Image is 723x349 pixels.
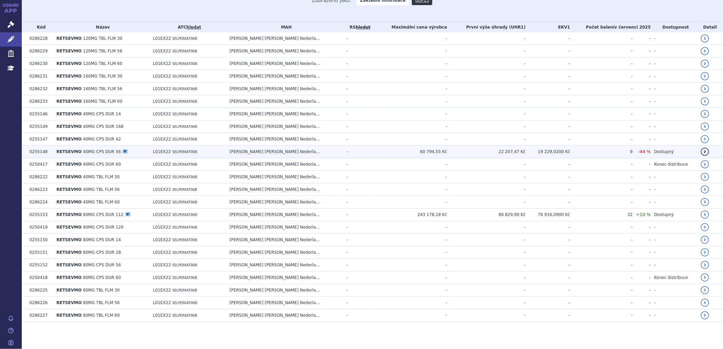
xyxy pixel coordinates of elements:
span: 80MG CPS DUR 112 [83,212,124,217]
td: - [526,271,570,284]
td: - [633,271,651,284]
td: - [343,108,373,120]
td: 0255149 [26,120,53,133]
span: RETSEVMO [57,237,82,242]
td: Konec distribuce [651,158,697,171]
td: [PERSON_NAME] [PERSON_NAME] Nederla... [226,196,343,209]
td: - [447,83,526,95]
th: Počet balení [570,22,651,32]
a: detail [701,261,709,269]
span: L01EX22 [153,149,171,154]
td: - [373,259,447,271]
a: hledat [187,25,201,30]
td: - [651,259,697,271]
span: RETSEVMO [57,49,82,53]
td: 0255151 [26,246,53,259]
th: Maximální cena výrobce [373,22,447,32]
td: [PERSON_NAME] [PERSON_NAME] Nederla... [226,183,343,196]
td: 0286233 [26,95,53,108]
span: L01EX22 [153,124,171,129]
a: detail [701,236,709,244]
td: 0255148 [26,146,53,158]
td: 0286230 [26,57,53,70]
td: - [343,158,373,171]
span: SELPERKATINIB [172,37,197,40]
td: 0286232 [26,83,53,95]
td: 243 178,18 Kč [373,209,447,221]
td: [PERSON_NAME] [PERSON_NAME] Nederla... [226,234,343,246]
td: - [526,183,570,196]
span: L01EX22 [153,86,171,91]
span: SELPERKATINIB [172,125,197,129]
td: - [343,146,373,158]
td: - [633,45,651,57]
td: - [651,171,697,183]
span: SELPERKATINIB [172,100,197,103]
td: - [447,196,526,209]
td: - [373,183,447,196]
td: - [447,171,526,183]
td: - [526,45,570,57]
span: SELPERKATINIB [172,49,197,53]
td: - [526,259,570,271]
td: - [570,183,633,196]
span: 40MG CPS DUR 168 [83,124,124,129]
span: RETSEVMO [57,275,82,280]
td: 0286222 [26,171,53,183]
span: L01EX22 [153,212,171,217]
td: - [651,45,697,57]
td: - [373,196,447,209]
div: V [123,149,128,153]
td: - [526,196,570,209]
a: detail [701,185,709,194]
td: [PERSON_NAME] [PERSON_NAME] Nederla... [226,95,343,108]
td: - [373,133,447,146]
span: 40MG CPS DUR 42 [83,137,121,142]
td: - [447,259,526,271]
span: 80MG CPS DUR 56 [83,263,121,267]
span: 160MG TBL FLM 30 [83,74,122,79]
span: 120MG TBL FLM 56 [83,49,122,53]
td: - [447,95,526,108]
td: [PERSON_NAME] [PERSON_NAME] Nederla... [226,108,343,120]
span: 40MG CPS DUR 14 [83,112,121,116]
td: - [373,83,447,95]
td: - [570,57,633,70]
td: - [343,32,373,45]
td: Konec distribuce [651,271,697,284]
td: - [526,32,570,45]
th: MAH [226,22,343,32]
a: detail [701,97,709,105]
a: detail [701,299,709,307]
span: SELPERKATINIB [172,112,197,116]
td: - [447,183,526,196]
td: - [526,57,570,70]
td: - [570,133,633,146]
a: detail [701,122,709,131]
span: SELPERKATINIB [172,62,197,66]
td: - [447,234,526,246]
td: - [447,158,526,171]
span: L01EX22 [153,137,171,142]
span: RETSEVMO [57,162,82,167]
span: 40MG TBL FLM 60 [83,200,120,204]
span: 120MG TBL FLM 60 [83,61,122,66]
td: - [651,108,697,120]
td: - [373,234,447,246]
span: L01EX22 [153,174,171,179]
th: Kód [26,22,53,32]
td: [PERSON_NAME] [PERSON_NAME] Nederla... [226,120,343,133]
td: - [373,45,447,57]
a: detail [701,248,709,256]
td: - [373,70,447,83]
td: - [651,133,697,146]
td: - [633,234,651,246]
span: SELPERKATINIB [172,74,197,78]
td: - [447,57,526,70]
td: 22 207,47 Kč [447,146,526,158]
td: - [373,108,447,120]
span: SELPERKATINIB [172,251,197,254]
td: - [526,108,570,120]
td: - [570,70,633,83]
span: RETSEVMO [57,61,82,66]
